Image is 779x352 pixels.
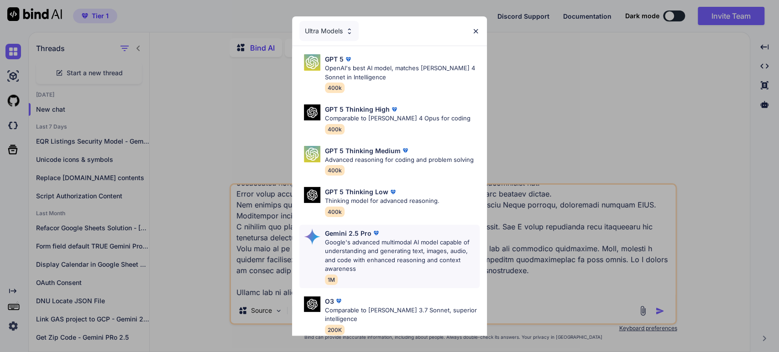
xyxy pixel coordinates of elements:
img: Pick Models [304,146,320,162]
img: Pick Models [304,54,320,71]
div: Ultra Models [299,21,359,41]
p: Gemini 2.5 Pro [325,228,371,238]
img: Pick Models [304,228,320,245]
img: Pick Models [304,104,320,120]
span: 400k [325,83,345,93]
span: 400k [325,207,345,217]
p: Advanced reasoning for coding and problem solving [325,155,474,165]
p: Google's advanced multimodal AI model capable of understanding and generating text, images, audio... [325,238,480,274]
p: GPT 5 Thinking Low [325,187,388,197]
p: Comparable to [PERSON_NAME] 3.7 Sonnet, superior intelligence [325,306,480,324]
p: O3 [325,296,334,306]
img: premium [401,146,410,155]
img: premium [390,105,399,114]
span: 200K [325,325,345,335]
p: GPT 5 Thinking High [325,104,390,114]
img: premium [388,187,397,197]
span: 400k [325,165,345,176]
p: Comparable to [PERSON_NAME] 4 Opus for coding [325,114,471,123]
img: premium [371,228,381,238]
img: Pick Models [345,27,353,35]
p: OpenAI's best AI model, matches [PERSON_NAME] 4 Sonnet in Intelligence [325,64,480,82]
p: GPT 5 Thinking Medium [325,146,401,155]
span: 1M [325,274,338,285]
p: GPT 5 [325,54,344,64]
img: Pick Models [304,187,320,203]
img: close [472,27,480,35]
img: premium [344,55,353,64]
p: Thinking model for advanced reasoning. [325,197,439,206]
img: premium [334,296,343,305]
img: Pick Models [304,296,320,312]
span: 400k [325,124,345,135]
